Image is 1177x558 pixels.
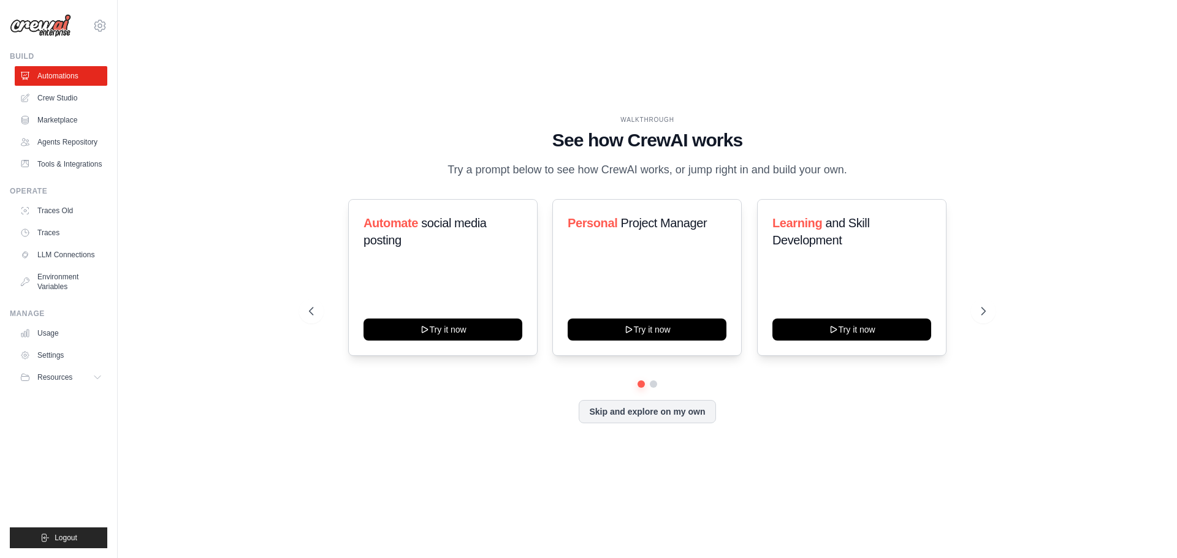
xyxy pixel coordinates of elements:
span: Personal [568,216,617,230]
a: Traces Old [15,201,107,221]
button: Resources [15,368,107,387]
div: WALKTHROUGH [309,115,986,124]
span: Logout [55,533,77,543]
button: Logout [10,527,107,548]
button: Try it now [772,319,931,341]
div: Build [10,51,107,61]
a: Tools & Integrations [15,154,107,174]
a: Automations [15,66,107,86]
h1: See how CrewAI works [309,129,986,151]
a: Marketplace [15,110,107,130]
span: Learning [772,216,822,230]
div: Manage [10,309,107,319]
span: and Skill Development [772,216,869,247]
a: Environment Variables [15,267,107,296]
a: Traces [15,223,107,243]
iframe: Chat Widget [1116,499,1177,558]
a: Agents Repository [15,132,107,152]
img: Logo [10,14,71,37]
a: Usage [15,323,107,343]
a: Settings [15,345,107,365]
p: Try a prompt below to see how CrewAI works, or jump right in and build your own. [441,161,853,179]
a: LLM Connections [15,245,107,265]
span: social media posting [364,216,487,247]
button: Skip and explore on my own [579,400,715,423]
span: Automate [364,216,418,230]
span: Project Manager [621,216,707,230]
a: Crew Studio [15,88,107,108]
button: Try it now [364,319,522,341]
div: Operate [10,186,107,196]
button: Try it now [568,319,726,341]
span: Resources [37,372,72,382]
